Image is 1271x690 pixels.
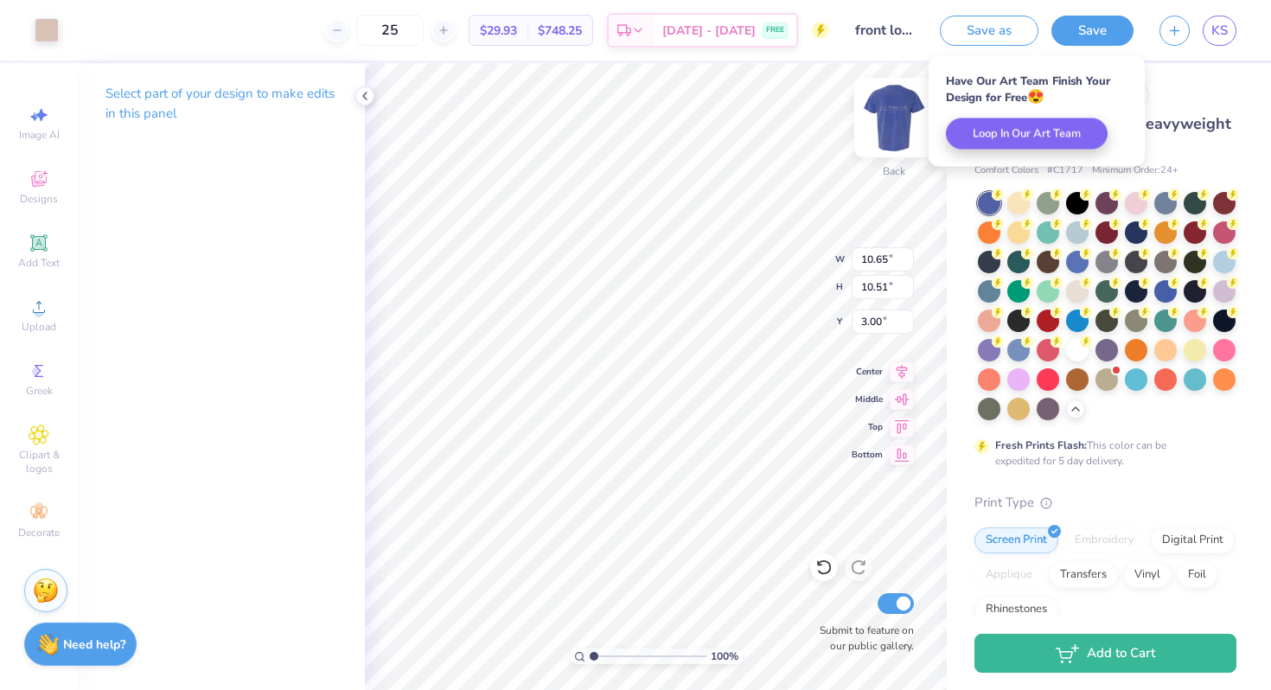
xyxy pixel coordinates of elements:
[9,448,69,476] span: Clipart & logos
[1123,562,1172,588] div: Vinyl
[19,128,60,142] span: Image AI
[852,449,883,461] span: Bottom
[766,24,784,36] span: FREE
[1051,16,1134,46] button: Save
[852,366,883,378] span: Center
[18,526,60,540] span: Decorate
[995,438,1087,452] strong: Fresh Prints Flash:
[480,22,517,40] span: $29.93
[105,84,337,124] p: Select part of your design to make edits in this panel
[1203,16,1236,46] a: KS
[974,597,1058,623] div: Rhinestones
[662,22,756,40] span: [DATE] - [DATE]
[711,648,738,664] span: 100 %
[1027,87,1044,106] span: 😍
[22,320,56,334] span: Upload
[842,13,927,48] input: Untitled Design
[946,73,1127,105] div: Have Our Art Team Finish Your Design for Free
[810,623,914,654] label: Submit to feature on our public gallery.
[946,118,1108,150] button: Loop In Our Art Team
[356,15,424,46] input: – –
[1063,527,1146,553] div: Embroidery
[1049,562,1118,588] div: Transfers
[974,562,1044,588] div: Applique
[974,634,1236,673] button: Add to Cart
[940,16,1038,46] button: Save as
[26,384,53,398] span: Greek
[995,438,1208,469] div: This color can be expedited for 5 day delivery.
[974,527,1058,553] div: Screen Print
[20,192,58,206] span: Designs
[1151,527,1235,553] div: Digital Print
[538,22,582,40] span: $748.25
[1211,21,1228,41] span: KS
[852,421,883,433] span: Top
[883,163,905,179] div: Back
[859,83,929,152] img: Back
[974,493,1236,513] div: Print Type
[852,393,883,406] span: Middle
[1177,562,1217,588] div: Foil
[18,256,60,270] span: Add Text
[63,636,125,653] strong: Need help?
